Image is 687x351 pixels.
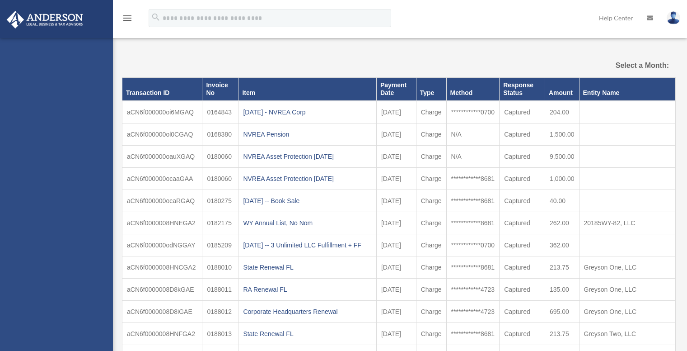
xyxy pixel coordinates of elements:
td: Charge [416,212,446,234]
td: 0180060 [202,145,238,167]
img: Anderson Advisors Platinum Portal [4,11,86,28]
div: [DATE] - NVREA Corp [243,106,372,119]
td: Charge [416,101,446,123]
td: Captured [500,101,545,123]
td: Captured [500,145,545,167]
td: N/A [446,145,500,167]
td: [DATE] [376,300,416,323]
td: Greyson One, LLC [579,256,676,278]
td: 0164843 [202,101,238,123]
td: aCN6f000000oauXGAQ [122,145,202,167]
td: [DATE] [376,167,416,190]
td: [DATE] [376,323,416,345]
td: 0188013 [202,323,238,345]
td: aCN6f000000oi6MGAQ [122,101,202,123]
td: 0188011 [202,278,238,300]
td: Captured [500,167,545,190]
td: 0180060 [202,167,238,190]
td: [DATE] [376,212,416,234]
th: Transaction ID [122,78,202,101]
th: Type [416,78,446,101]
th: Item [238,78,377,101]
th: Amount [545,78,580,101]
td: 695.00 [545,300,580,323]
td: Charge [416,256,446,278]
td: aCN6f000000ol0CGAQ [122,123,202,145]
td: 0168380 [202,123,238,145]
td: Captured [500,256,545,278]
div: NVREA Pension [243,128,372,141]
td: N/A [446,123,500,145]
td: aCN6f0000008HNEGA2 [122,212,202,234]
th: Method [446,78,500,101]
td: 40.00 [545,190,580,212]
td: 213.75 [545,256,580,278]
td: 0188012 [202,300,238,323]
td: aCN6f000000odNGGAY [122,234,202,256]
td: aCN6f0000008HNFGA2 [122,323,202,345]
td: 213.75 [545,323,580,345]
td: 1,000.00 [545,167,580,190]
div: NVREA Asset Protection [DATE] [243,150,372,163]
td: aCN6f000000ocaRGAQ [122,190,202,212]
td: Charge [416,323,446,345]
td: Greyson One, LLC [579,300,676,323]
td: Charge [416,145,446,167]
img: User Pic [667,11,680,24]
td: [DATE] [376,256,416,278]
div: State Renewal FL [243,327,372,340]
td: 262.00 [545,212,580,234]
div: NVREA Asset Protection [DATE] [243,172,372,185]
div: WY Annual List, No Nom [243,217,372,229]
div: State Renewal FL [243,261,372,274]
td: Charge [416,167,446,190]
td: Charge [416,123,446,145]
i: menu [122,13,133,24]
td: Captured [500,212,545,234]
td: Charge [416,234,446,256]
td: Captured [500,123,545,145]
td: Captured [500,278,545,300]
td: Charge [416,278,446,300]
td: 204.00 [545,101,580,123]
div: RA Renewal FL [243,283,372,296]
td: [DATE] [376,190,416,212]
div: Corporate Headquarters Renewal [243,305,372,318]
td: aCN6f0000008D8kGAE [122,278,202,300]
th: Payment Date [376,78,416,101]
td: 20185WY-82, LLC [579,212,676,234]
td: 0185209 [202,234,238,256]
td: 135.00 [545,278,580,300]
td: [DATE] [376,123,416,145]
td: aCN6f0000008D8iGAE [122,300,202,323]
td: aCN6f0000008HNCGA2 [122,256,202,278]
td: Captured [500,300,545,323]
td: 0182175 [202,212,238,234]
th: Response Status [500,78,545,101]
td: Greyson One, LLC [579,278,676,300]
td: Captured [500,323,545,345]
td: [DATE] [376,278,416,300]
label: Select a Month: [590,59,669,72]
td: 0180275 [202,190,238,212]
td: 1,500.00 [545,123,580,145]
td: [DATE] [376,101,416,123]
div: [DATE] -- 3 Unlimited LLC Fulfillment + FF [243,239,372,251]
td: 9,500.00 [545,145,580,167]
th: Invoice No [202,78,238,101]
div: [DATE] -- Book Sale [243,194,372,207]
td: 0188010 [202,256,238,278]
td: [DATE] [376,234,416,256]
td: Charge [416,190,446,212]
td: Charge [416,300,446,323]
td: Captured [500,234,545,256]
td: [DATE] [376,145,416,167]
td: Greyson Two, LLC [579,323,676,345]
td: 362.00 [545,234,580,256]
td: Captured [500,190,545,212]
i: search [151,12,161,22]
a: menu [122,16,133,24]
th: Entity Name [579,78,676,101]
td: aCN6f000000ocaaGAA [122,167,202,190]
